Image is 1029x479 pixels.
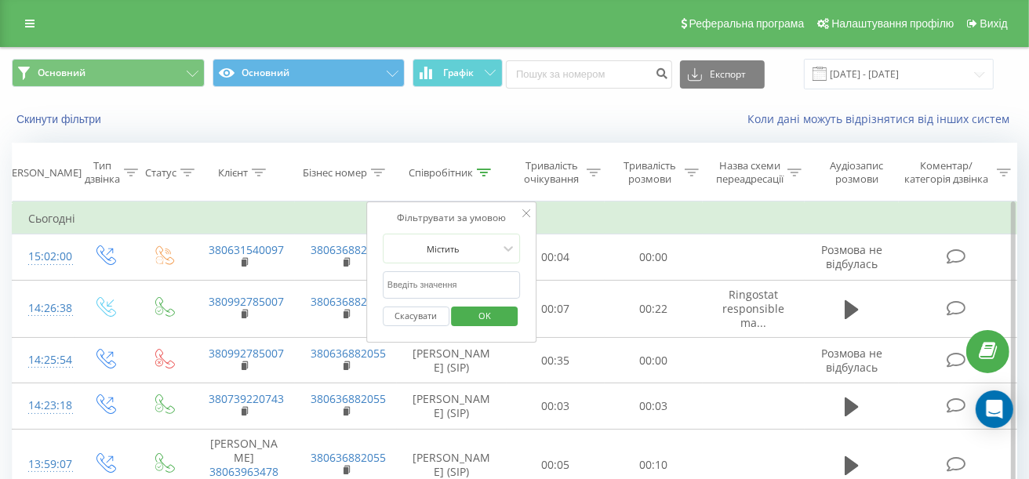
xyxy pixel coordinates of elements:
div: Тип дзвінка [85,159,120,186]
div: Клієнт [218,166,248,180]
td: 00:04 [507,234,605,280]
a: Коли дані можуть відрізнятися вiд інших систем [747,111,1017,126]
td: Сьогодні [13,203,1017,234]
td: 00:22 [605,280,703,338]
span: Основний [38,67,85,79]
div: 14:25:54 [28,345,60,376]
a: 380636882055 [311,346,386,361]
span: OK [463,303,507,328]
div: Назва схеми переадресації [716,159,784,186]
td: [PERSON_NAME] (SIP) [397,338,507,383]
a: 380739220743 [209,391,284,406]
div: Тривалість розмови [619,159,681,186]
div: 14:23:18 [28,390,60,421]
span: Графік [443,67,474,78]
button: Основний [12,59,205,87]
div: Бізнес номер [303,166,367,180]
div: 14:26:38 [28,293,60,324]
span: Реферальна програма [689,17,805,30]
button: Скасувати [383,307,449,326]
td: 00:03 [507,383,605,429]
div: Тривалість очікування [521,159,583,186]
input: Введіть значення [383,271,521,299]
button: Скинути фільтри [12,112,109,126]
a: 380992785007 [209,294,284,309]
div: Фільтрувати за умовою [383,210,521,226]
a: 380636882055 [311,242,386,257]
td: 00:00 [605,338,703,383]
td: 00:35 [507,338,605,383]
span: Розмова не відбулась [821,346,882,375]
td: 00:00 [605,234,703,280]
div: Open Intercom Messenger [976,390,1013,428]
input: Пошук за номером [506,60,672,89]
span: Ringostat responsible ma... [722,287,784,330]
button: OK [452,307,518,326]
button: Експорт [680,60,765,89]
div: 15:02:00 [28,241,60,272]
a: 380636882055 [311,391,386,406]
button: Графік [413,59,503,87]
div: Співробітник [409,166,473,180]
button: Основний [213,59,405,87]
a: 380631540097 [209,242,284,257]
td: [PERSON_NAME] (SIP) [397,383,507,429]
td: 00:07 [507,280,605,338]
div: [PERSON_NAME] [2,166,82,180]
span: Вихід [980,17,1008,30]
div: Статус [145,166,176,180]
span: Налаштування профілю [831,17,954,30]
div: Коментар/категорія дзвінка [901,159,993,186]
span: Розмова не відбулась [821,242,882,271]
td: 00:03 [605,383,703,429]
a: 380636882055 [311,450,386,465]
a: 380636882055 [311,294,386,309]
a: 380992785007 [209,346,284,361]
div: Аудіозапис розмови [819,159,895,186]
